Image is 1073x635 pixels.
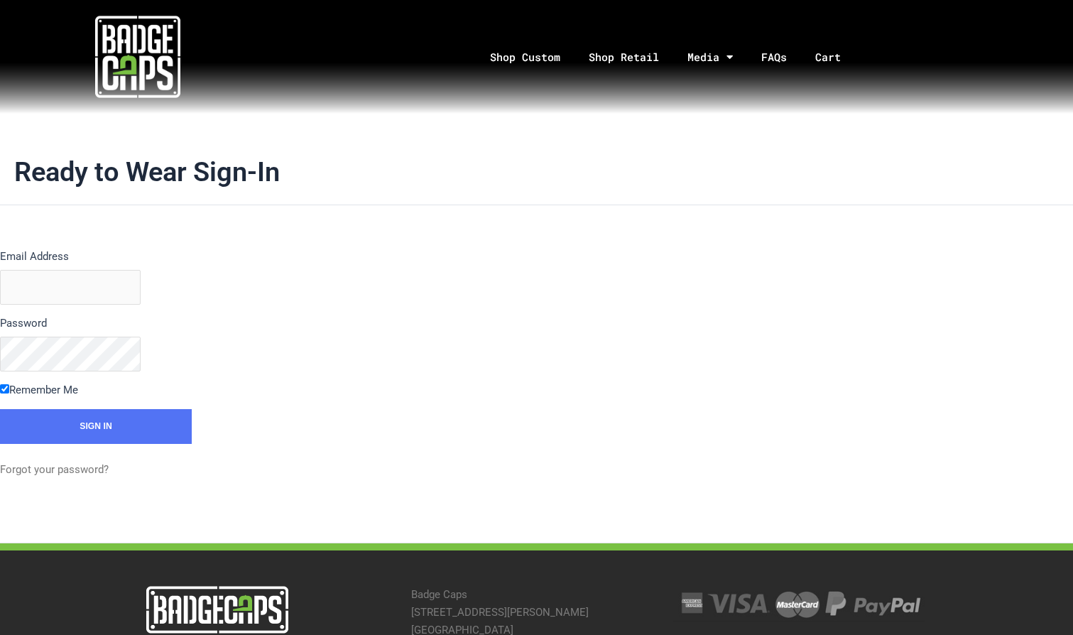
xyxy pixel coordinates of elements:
a: Shop Custom [476,20,574,94]
img: badgecaps white logo with green acccent [95,14,180,99]
nav: Menu [276,20,1073,94]
a: Media [673,20,747,94]
a: FAQs [747,20,801,94]
img: Credit Cards Accepted [673,586,924,622]
h1: Ready to Wear Sign-In [14,156,1059,189]
img: badgecaps horizontal logo with green accent [146,586,288,634]
a: Cart [801,20,873,94]
a: Shop Retail [574,20,673,94]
